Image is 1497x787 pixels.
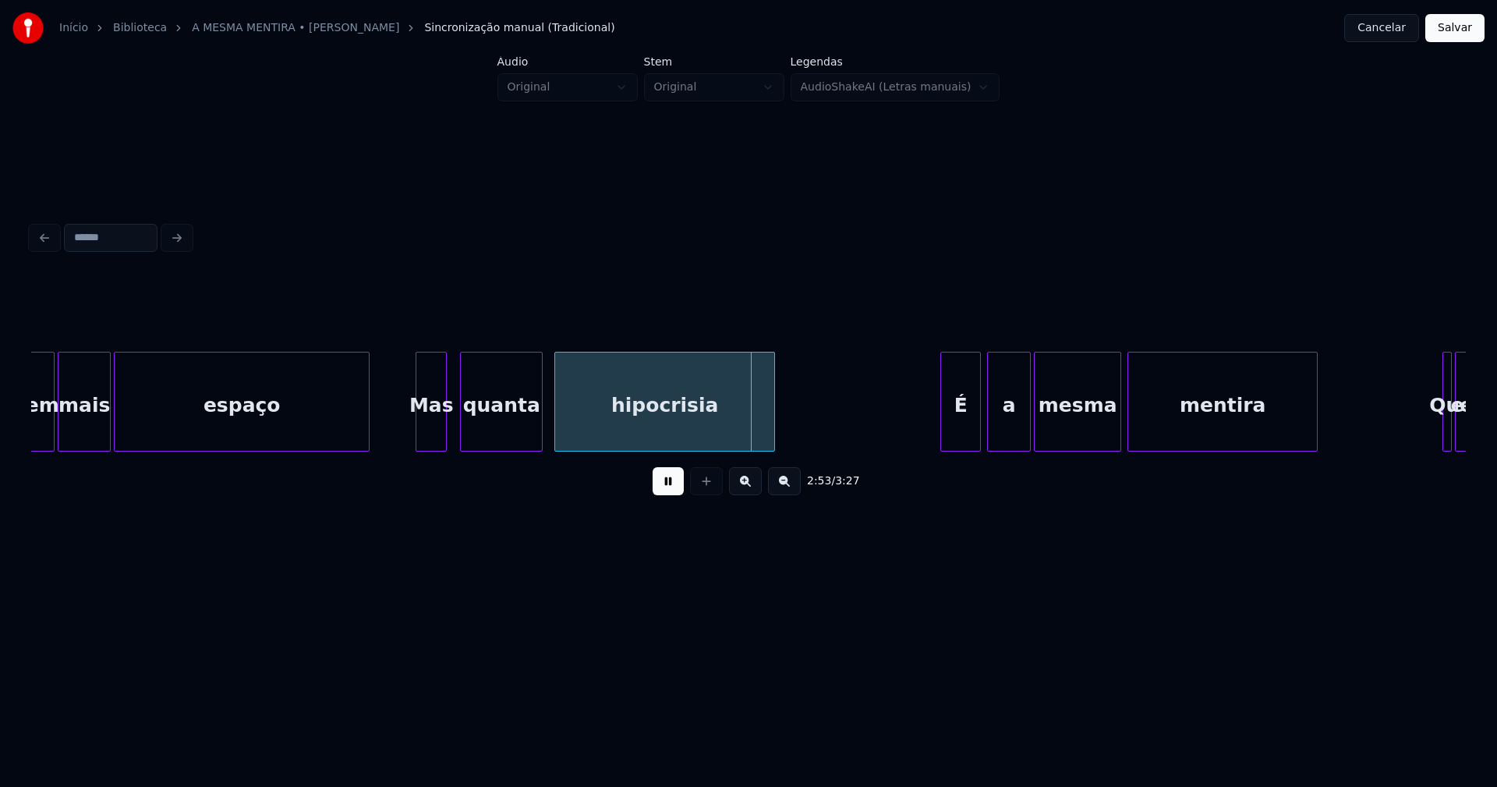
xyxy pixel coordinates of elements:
[1344,14,1419,42] button: Cancelar
[644,56,784,67] label: Stem
[1425,14,1485,42] button: Salvar
[59,20,615,36] nav: breadcrumb
[497,56,638,67] label: Áudio
[192,20,399,36] a: A MESMA MENTIRA • [PERSON_NAME]
[12,12,44,44] img: youka
[807,473,844,489] div: /
[59,20,88,36] a: Início
[807,473,831,489] span: 2:53
[835,473,859,489] span: 3:27
[791,56,1000,67] label: Legendas
[113,20,167,36] a: Biblioteca
[424,20,614,36] span: Sincronização manual (Tradicional)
